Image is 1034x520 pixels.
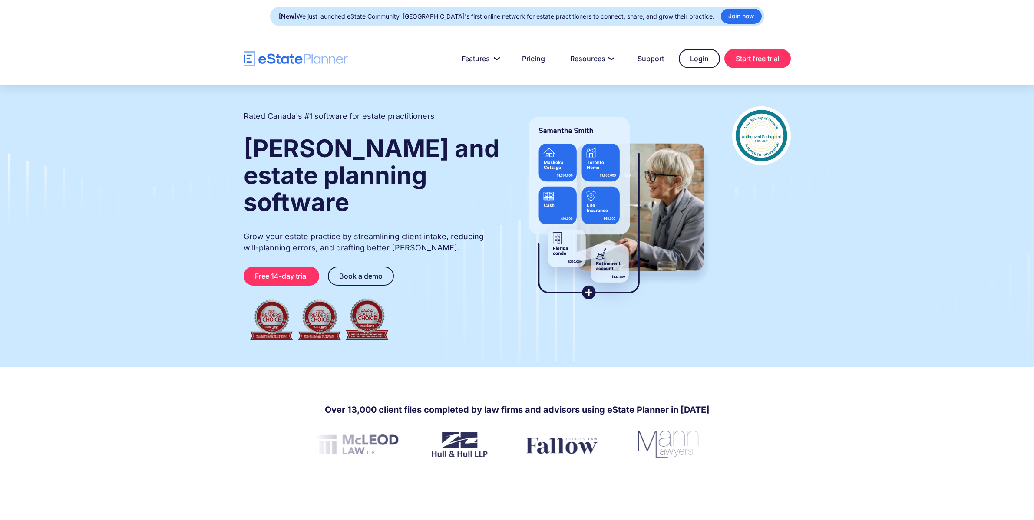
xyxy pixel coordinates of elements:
a: Book a demo [328,267,394,286]
strong: [New] [279,13,297,20]
div: We just launched eState Community, [GEOGRAPHIC_DATA]'s first online network for estate practition... [279,10,714,23]
h4: Over 13,000 client files completed by law firms and advisors using eState Planner in [DATE] [325,404,710,416]
a: Support [627,50,674,67]
a: Features [451,50,507,67]
a: Resources [560,50,623,67]
img: estate planner showing wills to their clients, using eState Planner, a leading estate planning so... [518,106,715,310]
a: home [244,51,348,66]
a: Join now [721,9,762,24]
a: Free 14-day trial [244,267,319,286]
strong: [PERSON_NAME] and estate planning software [244,134,499,217]
a: Login [679,49,720,68]
p: Grow your estate practice by streamlining client intake, reducing will-planning errors, and draft... [244,231,501,253]
h2: Rated Canada's #1 software for estate practitioners [244,111,435,122]
a: Pricing [512,50,555,67]
a: Start free trial [724,49,791,68]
